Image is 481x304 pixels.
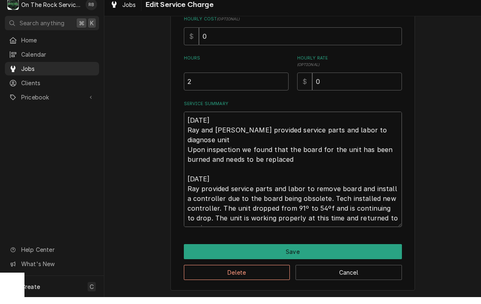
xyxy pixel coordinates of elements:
a: Clients [5,83,99,97]
a: Jobs [5,69,99,82]
a: Home [5,40,99,54]
span: Clients [21,86,95,94]
div: Hourly Cost [184,23,402,52]
div: Button Group [184,251,402,287]
div: O [7,6,19,17]
span: K [90,26,94,34]
span: Jobs [122,7,136,16]
span: ⌘ [79,26,84,34]
div: [object Object] [297,62,402,97]
div: Service Summary [184,108,402,234]
span: What's New [21,267,94,275]
button: Search anything⌘K [5,23,99,37]
a: Go to What's New [5,264,99,278]
span: ( optional ) [217,24,240,28]
div: On The Rock Services [21,7,81,16]
span: Home [21,43,95,51]
div: [object Object] [184,62,289,97]
span: Help Center [21,252,94,261]
div: On The Rock Services's Avatar [7,6,19,17]
button: Save [184,251,402,266]
div: RB [86,6,97,17]
label: Service Summary [184,108,402,114]
div: $ [184,34,199,52]
label: Hourly Rate [297,62,402,75]
button: Delete [184,272,290,287]
button: Cancel [296,272,402,287]
a: Go to Pricebook [5,97,99,111]
span: ( optional ) [297,69,320,74]
span: Jobs [21,71,95,80]
div: Button Group Row [184,251,402,266]
label: Hourly Cost [184,23,402,29]
a: Go to Help Center [5,250,99,263]
span: Search anything [20,26,64,34]
span: Create [21,290,40,297]
a: Jobs [107,5,139,18]
div: $ [297,79,312,97]
label: Hours [184,62,289,75]
a: Calendar [5,55,99,68]
span: Calendar [21,57,95,66]
div: Button Group Row [184,266,402,287]
span: Pricebook [21,100,83,108]
div: Ray Beals's Avatar [86,6,97,17]
span: Edit Service Charge [143,6,214,17]
span: C [90,289,94,298]
textarea: [DATE] Ray and [PERSON_NAME] provided service parts and labor to diagnose unit Upon inspection we... [184,119,402,234]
